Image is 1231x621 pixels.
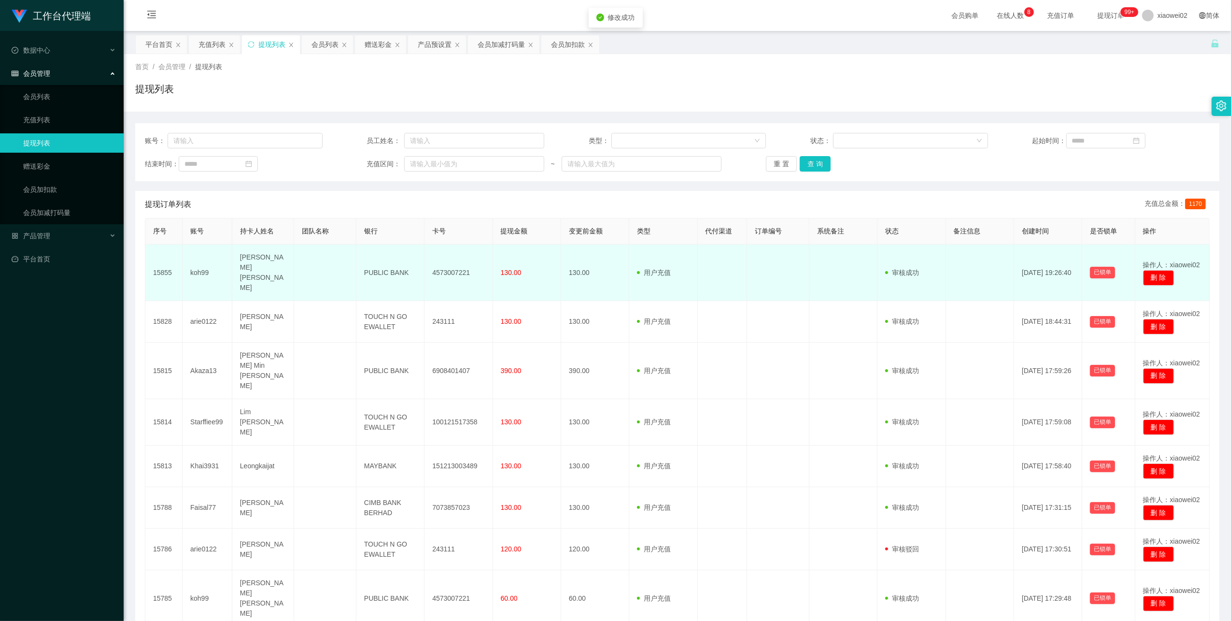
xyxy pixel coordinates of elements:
td: [DATE] 18:44:31 [1014,301,1082,343]
span: 用户充值 [637,318,671,325]
td: 6908401407 [424,343,493,399]
div: 产品预设置 [418,35,452,54]
span: 首页 [135,63,149,71]
span: 变更前金额 [569,227,603,235]
span: 390.00 [501,367,522,375]
i: 图标: close [395,42,400,48]
span: 操作人：xiaowei02 [1143,454,1200,462]
span: 充值区间： [367,159,404,169]
span: 数据中心 [12,46,50,54]
span: 审核成功 [885,269,919,276]
i: 图标: close [454,42,460,48]
i: 图标: table [12,70,18,77]
button: 已锁单 [1090,316,1115,328]
i: 图标: setting [1216,101,1227,111]
span: 130.00 [501,269,522,276]
td: TOUCH N GO EWALLET [356,529,424,570]
td: 243111 [424,529,493,570]
i: 图标: close [288,42,294,48]
span: 用户充值 [637,418,671,426]
td: 4573007221 [424,245,493,301]
i: 图标: calendar [1133,137,1140,144]
span: 状态： [810,136,833,146]
td: arie0122 [183,301,232,343]
span: 系统备注 [817,227,844,235]
span: 员工姓名： [367,136,404,146]
span: 操作 [1143,227,1157,235]
td: [DATE] 17:30:51 [1014,529,1082,570]
button: 删 除 [1143,270,1174,286]
td: 15786 [145,529,183,570]
span: 审核成功 [885,367,919,375]
button: 删 除 [1143,319,1174,334]
i: 图标: close [175,42,181,48]
td: arie0122 [183,529,232,570]
span: 会员管理 [158,63,185,71]
span: / [153,63,155,71]
button: 已锁单 [1090,544,1115,555]
span: 账号： [145,136,168,146]
td: 15855 [145,245,183,301]
td: [PERSON_NAME] [PERSON_NAME] [232,245,295,301]
td: TOUCH N GO EWALLET [356,399,424,446]
button: 查 询 [800,156,831,172]
span: 起始时间： [1033,136,1066,146]
span: 备注信息 [954,227,981,235]
td: Lim [PERSON_NAME] [232,399,295,446]
input: 请输入最大值为 [562,156,722,172]
button: 已锁单 [1090,417,1115,428]
td: 130.00 [561,399,629,446]
button: 删 除 [1143,419,1174,435]
span: 用户充值 [637,269,671,276]
a: 图标: dashboard平台首页 [12,249,116,269]
input: 请输入最小值为 [404,156,544,172]
span: 账号 [190,227,204,235]
i: icon: check-circle [596,14,604,21]
span: 120.00 [501,545,522,553]
td: 130.00 [561,301,629,343]
td: koh99 [183,245,232,301]
td: 15815 [145,343,183,399]
span: 类型 [637,227,651,235]
i: 图标: global [1199,12,1206,19]
span: 操作人：xiaowei02 [1143,410,1200,418]
i: 图标: unlock [1211,39,1219,48]
button: 重 置 [766,156,797,172]
td: [DATE] 17:58:40 [1014,446,1082,487]
button: 已锁单 [1090,502,1115,514]
img: logo.9652507e.png [12,10,27,23]
td: 390.00 [561,343,629,399]
button: 已锁单 [1090,461,1115,472]
td: Akaza13 [183,343,232,399]
span: 用户充值 [637,462,671,470]
span: 审核成功 [885,462,919,470]
i: 图标: down [754,138,760,144]
span: 操作人：xiaowei02 [1143,310,1200,318]
td: 130.00 [561,245,629,301]
td: [PERSON_NAME] [232,487,295,529]
span: 130.00 [501,318,522,325]
span: 修改成功 [608,14,635,21]
span: 审核驳回 [885,545,919,553]
i: 图标: close [588,42,594,48]
button: 删 除 [1143,505,1174,520]
i: 图标: calendar [245,160,252,167]
td: 100121517358 [424,399,493,446]
td: [PERSON_NAME] [232,529,295,570]
span: 提现订单列表 [145,199,191,210]
div: 赠送彩金 [365,35,392,54]
td: MAYBANK [356,446,424,487]
span: 提现金额 [501,227,528,235]
td: Starffiee99 [183,399,232,446]
span: 130.00 [501,462,522,470]
td: 7073857023 [424,487,493,529]
a: 充值列表 [23,110,116,130]
a: 会员列表 [23,87,116,106]
a: 赠送彩金 [23,157,116,176]
td: Khai3931 [183,446,232,487]
i: 图标: close [528,42,534,48]
button: 已锁单 [1090,365,1115,376]
button: 已锁单 [1090,267,1115,278]
a: 会员加扣款 [23,180,116,199]
span: 序号 [153,227,167,235]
